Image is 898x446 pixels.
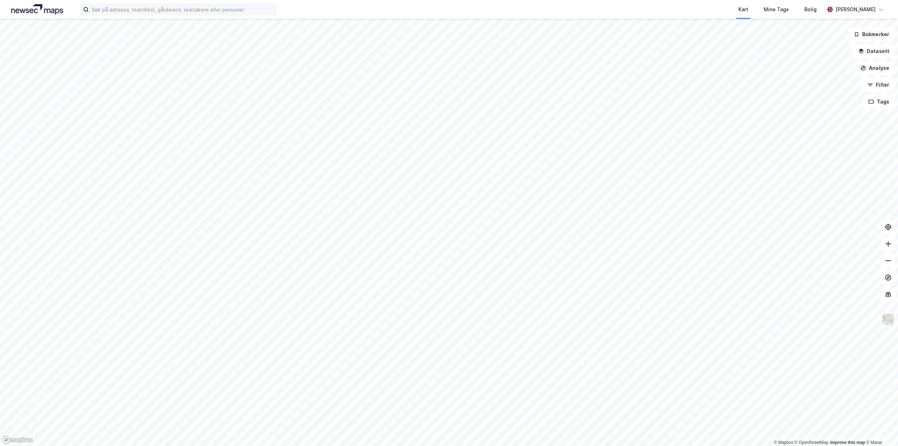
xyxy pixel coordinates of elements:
[863,412,898,446] iframe: Chat Widget
[804,5,817,14] div: Bolig
[11,4,63,15] img: logo.a4113a55bc3d86da70a041830d287a7e.svg
[795,440,829,445] a: OpenStreetMap
[855,61,895,75] button: Analyse
[2,436,33,444] a: Mapbox homepage
[89,4,276,15] input: Søk på adresse, matrikkel, gårdeiere, leietakere eller personer
[863,95,895,109] button: Tags
[836,5,876,14] div: [PERSON_NAME]
[852,44,895,58] button: Datasett
[764,5,789,14] div: Mine Tags
[862,78,895,92] button: Filter
[738,5,748,14] div: Kart
[774,440,793,445] a: Mapbox
[882,313,895,326] img: Z
[830,440,865,445] a: Improve this map
[848,27,895,41] button: Bokmerker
